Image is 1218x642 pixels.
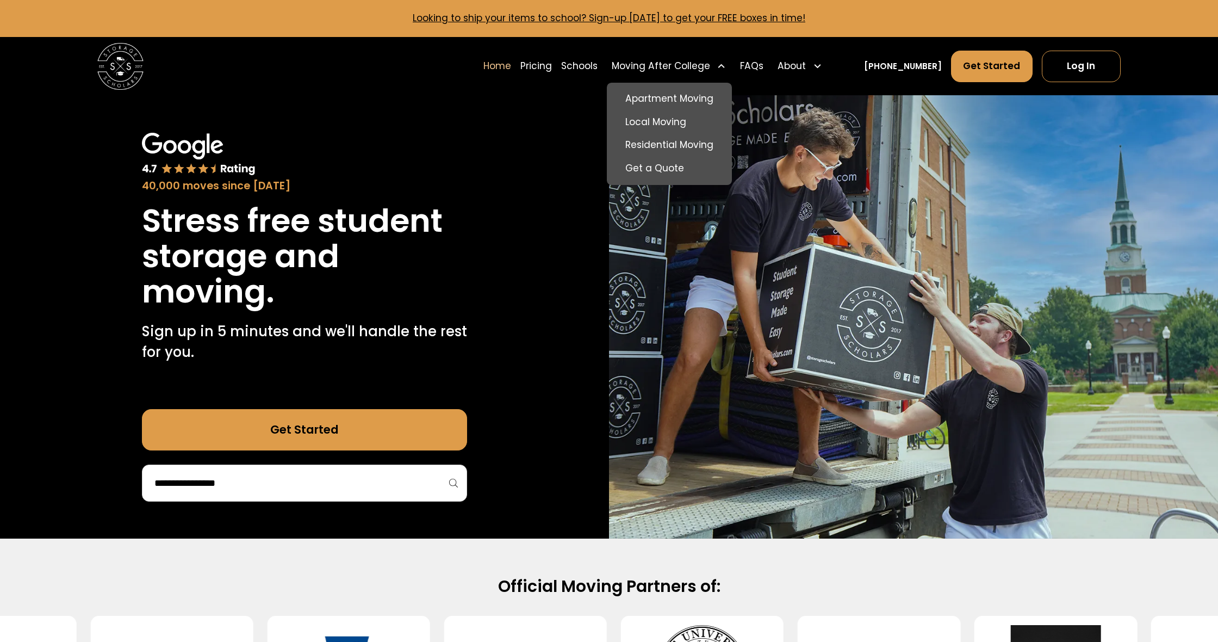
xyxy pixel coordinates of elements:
[142,178,468,194] div: 40,000 moves since [DATE]
[607,50,731,83] div: Moving After College
[142,409,468,451] a: Get Started
[1042,51,1121,82] a: Log In
[142,321,468,363] p: Sign up in 5 minutes and we'll handle the rest for you.
[778,59,806,73] div: About
[237,576,981,597] h2: Official Moving Partners of:
[97,43,144,90] img: Storage Scholars main logo
[607,83,732,185] nav: Moving After College
[561,50,598,83] a: Schools
[97,43,144,90] a: home
[612,59,710,73] div: Moving After College
[520,50,552,83] a: Pricing
[142,203,468,309] h1: Stress free student storage and moving.
[413,11,805,24] a: Looking to ship your items to school? Sign-up [DATE] to get your FREE boxes in time!
[773,50,826,83] div: About
[612,110,728,134] a: Local Moving
[612,134,728,157] a: Residential Moving
[612,87,728,110] a: Apartment Moving
[740,50,763,83] a: FAQs
[483,50,511,83] a: Home
[864,60,942,72] a: [PHONE_NUMBER]
[609,95,1218,539] img: Storage Scholars makes moving and storage easy.
[142,133,256,176] img: Google 4.7 star rating
[951,51,1033,82] a: Get Started
[612,157,728,181] a: Get a Quote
